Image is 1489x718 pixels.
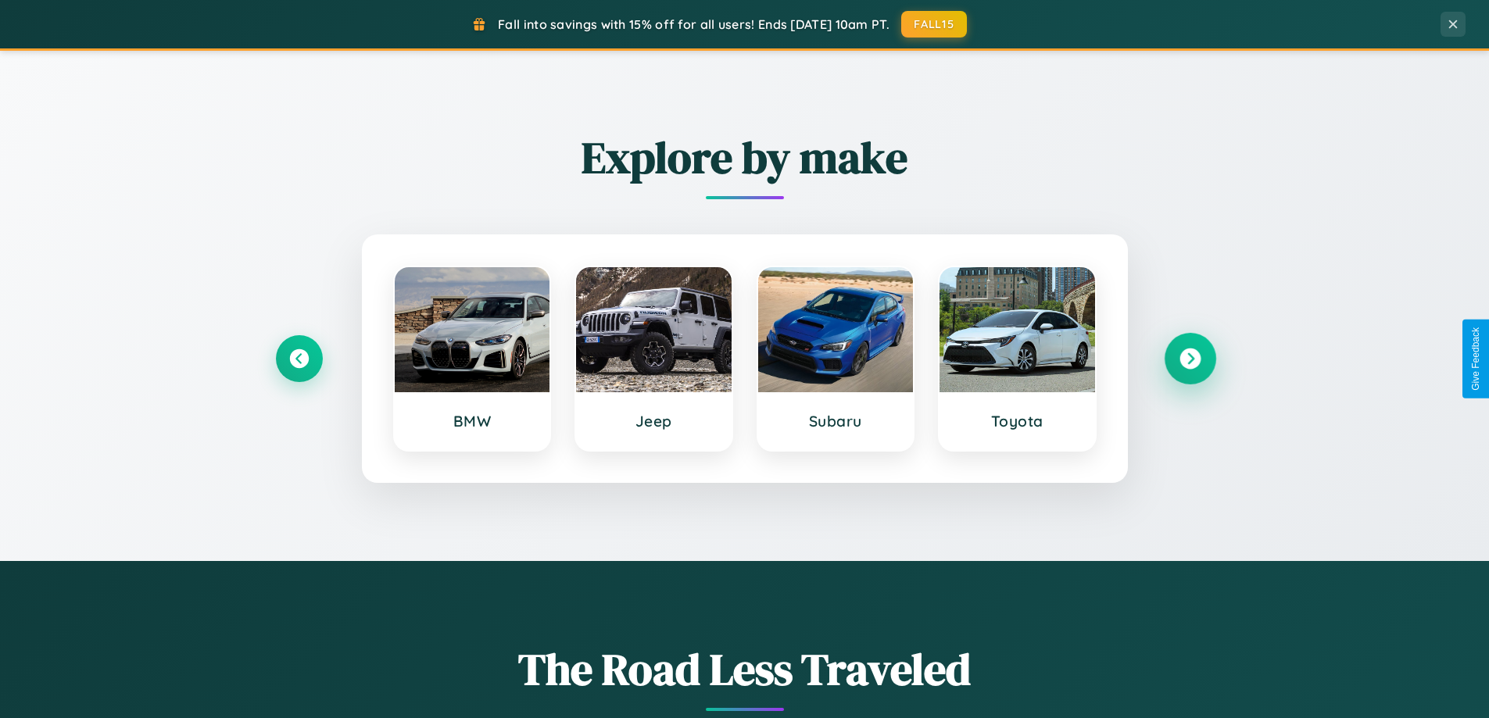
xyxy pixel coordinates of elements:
[410,412,535,430] h3: BMW
[901,11,967,38] button: FALL15
[955,412,1079,430] h3: Toyota
[774,412,898,430] h3: Subaru
[276,639,1214,699] h1: The Road Less Traveled
[498,16,889,32] span: Fall into savings with 15% off for all users! Ends [DATE] 10am PT.
[276,127,1214,188] h2: Explore by make
[1470,327,1481,391] div: Give Feedback
[592,412,716,430] h3: Jeep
